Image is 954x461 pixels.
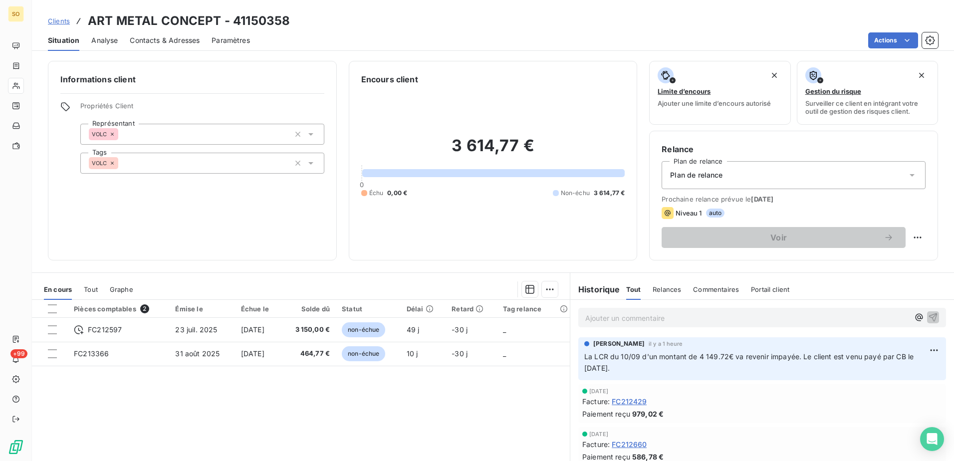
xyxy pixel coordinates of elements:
span: _ [503,349,506,358]
span: Surveiller ce client en intégrant votre outil de gestion des risques client. [805,99,930,115]
span: Gestion du risque [805,87,861,95]
span: VOLC [92,160,107,166]
span: 23 juil. 2025 [175,325,217,334]
span: 2 [140,304,149,313]
div: Tag relance [503,305,564,313]
span: 3 150,00 € [287,325,330,335]
span: Prochaine relance prévue le [662,195,926,203]
span: -30 j [452,349,468,358]
span: FC212660 [612,439,647,450]
span: Paramètres [212,35,250,45]
span: Analyse [91,35,118,45]
span: Facture : [582,396,610,407]
span: Limite d’encours [658,87,711,95]
span: 49 j [407,325,420,334]
span: 3 614,77 € [594,189,625,198]
span: non-échue [342,322,385,337]
span: Tout [626,285,641,293]
span: FC213366 [74,349,109,358]
span: Non-échu [561,189,590,198]
span: [DATE] [241,349,264,358]
span: il y a 1 heure [649,341,682,347]
div: SO [8,6,24,22]
div: Délai [407,305,440,313]
input: Ajouter une valeur [118,159,126,168]
span: auto [706,209,725,218]
div: Solde dû [287,305,330,313]
span: Clients [48,17,70,25]
span: Facture : [582,439,610,450]
div: Émise le [175,305,229,313]
button: Limite d’encoursAjouter une limite d’encours autorisé [649,61,790,125]
span: Propriétés Client [80,102,324,116]
div: Retard [452,305,490,313]
span: 31 août 2025 [175,349,220,358]
span: VOLC [92,131,107,137]
span: 10 j [407,349,418,358]
div: Échue le [241,305,275,313]
span: Portail client [751,285,789,293]
span: En cours [44,285,72,293]
button: Actions [868,32,918,48]
span: Situation [48,35,79,45]
span: non-échue [342,346,385,361]
span: Relances [653,285,681,293]
div: Statut [342,305,395,313]
span: [PERSON_NAME] [593,339,645,348]
span: Contacts & Adresses [130,35,200,45]
span: [DATE] [589,431,608,437]
span: Tout [84,285,98,293]
span: FC212597 [88,325,122,335]
span: Ajouter une limite d’encours autorisé [658,99,771,107]
h6: Historique [570,283,620,295]
h2: 3 614,77 € [361,136,625,166]
button: Voir [662,227,906,248]
span: [DATE] [751,195,773,203]
h6: Encours client [361,73,418,85]
div: Open Intercom Messenger [920,427,944,451]
span: [DATE] [241,325,264,334]
div: Pièces comptables [74,304,163,313]
span: Échu [369,189,384,198]
span: 0,00 € [387,189,407,198]
span: 0 [360,181,364,189]
button: Gestion du risqueSurveiller ce client en intégrant votre outil de gestion des risques client. [797,61,938,125]
span: +99 [10,349,27,358]
span: [DATE] [589,388,608,394]
h6: Relance [662,143,926,155]
a: Clients [48,16,70,26]
h3: ART METAL CONCEPT - 41150358 [88,12,290,30]
span: FC212429 [612,396,647,407]
span: Niveau 1 [676,209,702,217]
span: Paiement reçu [582,409,630,419]
span: 979,02 € [632,409,664,419]
span: Plan de relance [670,170,722,180]
span: Commentaires [693,285,739,293]
img: Logo LeanPay [8,439,24,455]
span: Graphe [110,285,133,293]
span: 464,77 € [287,349,330,359]
span: _ [503,325,506,334]
span: -30 j [452,325,468,334]
span: La LCR du 10/09 d'un montant de 4 149.72€ va revenir impayée. Le client est venu payé par CB le [... [584,352,916,372]
h6: Informations client [60,73,324,85]
input: Ajouter une valeur [118,130,126,139]
span: Voir [674,233,884,241]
